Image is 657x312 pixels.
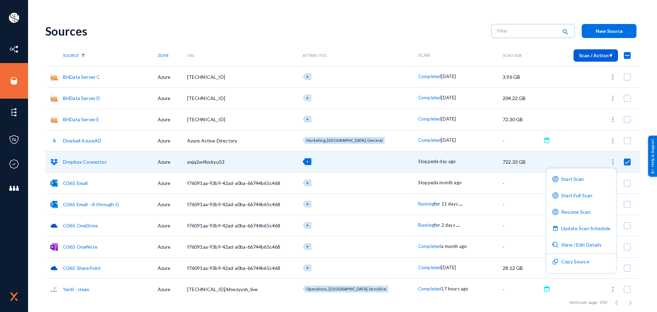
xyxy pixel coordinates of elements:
button: Start Full Scan [546,188,616,204]
img: icon-scan-purple.svg [552,176,558,182]
button: Update Scan Schedule [546,221,616,237]
button: Start Scan [546,171,616,188]
button: Resume Scan [546,204,616,221]
img: icon-duplicate.svg [552,259,558,265]
img: icon-scan-purple.svg [552,209,558,215]
button: Copy Source [546,254,616,270]
img: icon-scheduled-purple.svg [552,225,558,232]
button: View / Edit Details [546,237,616,253]
img: icon-detail.svg [552,242,558,248]
img: icon-scan-purple.svg [552,192,558,199]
